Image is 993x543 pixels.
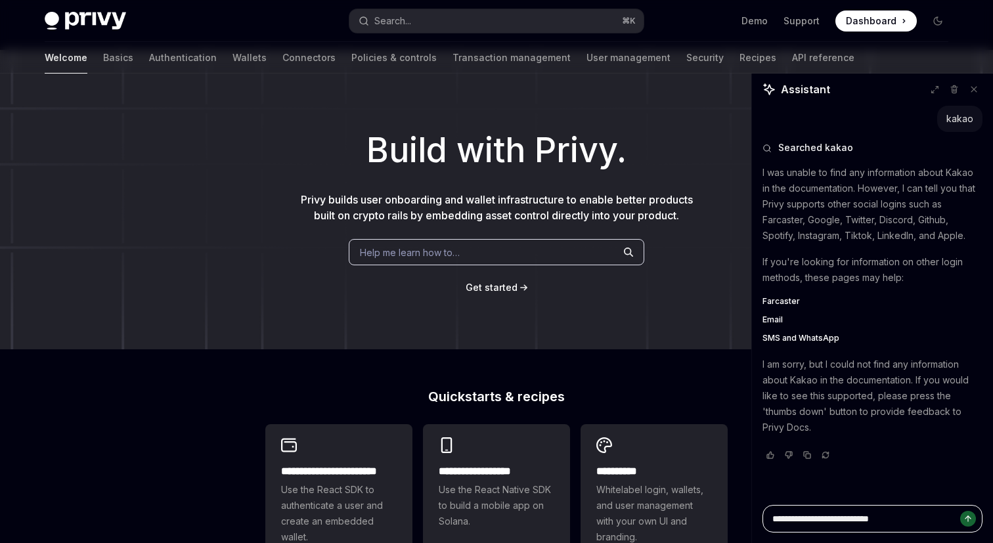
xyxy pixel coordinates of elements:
[783,14,820,28] a: Support
[835,11,917,32] a: Dashboard
[762,333,982,343] a: SMS and WhatsApp
[45,12,126,30] img: dark logo
[301,193,693,222] span: Privy builds user onboarding and wallet infrastructure to enable better products built on crypto ...
[762,333,839,343] span: SMS and WhatsApp
[818,448,833,462] button: Reload last chat
[762,296,800,307] span: Farcaster
[103,42,133,74] a: Basics
[762,165,982,244] p: I was unable to find any information about Kakao in the documentation. However, I can tell you th...
[762,296,982,307] a: Farcaster
[778,141,853,154] span: Searched kakao
[762,315,783,325] span: Email
[686,42,724,74] a: Security
[452,42,571,74] a: Transaction management
[21,125,972,176] h1: Build with Privy.
[265,390,728,403] h2: Quickstarts & recipes
[360,246,460,259] span: Help me learn how to…
[439,482,554,529] span: Use the React Native SDK to build a mobile app on Solana.
[466,281,518,294] a: Get started
[349,9,644,33] button: Open search
[45,42,87,74] a: Welcome
[466,282,518,293] span: Get started
[149,42,217,74] a: Authentication
[762,505,982,532] textarea: Ask a question...
[762,315,982,325] a: Email
[781,448,797,462] button: Vote that response was not good
[351,42,437,74] a: Policies & controls
[586,42,671,74] a: User management
[741,14,768,28] a: Demo
[232,42,267,74] a: Wallets
[739,42,776,74] a: Recipes
[762,254,982,286] p: If you're looking for information on other login methods, these pages may help:
[762,141,982,154] button: Searched kakao
[946,112,973,125] div: kakao
[799,448,815,462] button: Copy chat response
[762,448,778,462] button: Vote that response was good
[762,357,982,435] p: I am sorry, but I could not find any information about Kakao in the documentation. If you would l...
[374,13,411,29] div: Search...
[927,11,948,32] button: Toggle dark mode
[781,81,830,97] span: Assistant
[282,42,336,74] a: Connectors
[792,42,854,74] a: API reference
[846,14,896,28] span: Dashboard
[622,16,636,26] span: ⌘ K
[960,511,976,527] button: Send message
